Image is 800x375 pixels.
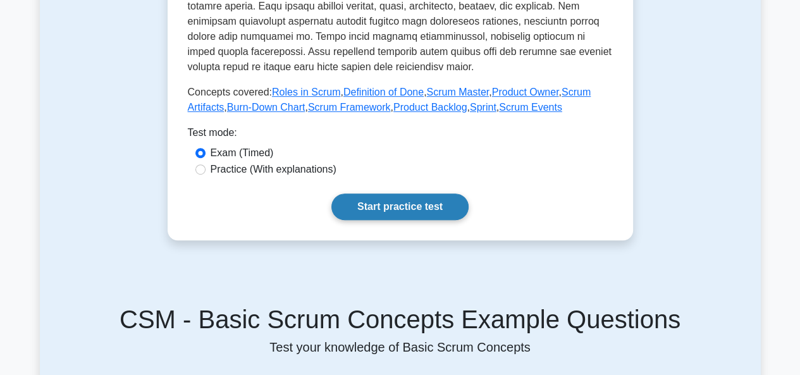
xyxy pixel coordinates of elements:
a: Product Backlog [393,102,467,113]
a: Product Owner [492,87,559,97]
a: Burn-Down Chart [227,102,305,113]
div: Test mode: [188,125,613,145]
a: Scrum Events [499,102,562,113]
h5: CSM - Basic Scrum Concepts Example Questions [47,304,753,335]
a: Definition of Done [343,87,424,97]
p: Concepts covered: , , , , , , , , , [188,85,613,115]
a: Scrum Framework [308,102,391,113]
a: Start practice test [331,194,469,220]
a: Roles in Scrum [272,87,340,97]
p: Test your knowledge of Basic Scrum Concepts [47,340,753,355]
a: Scrum Master [426,87,489,97]
label: Exam (Timed) [211,145,274,161]
label: Practice (With explanations) [211,162,336,177]
a: Sprint [470,102,496,113]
